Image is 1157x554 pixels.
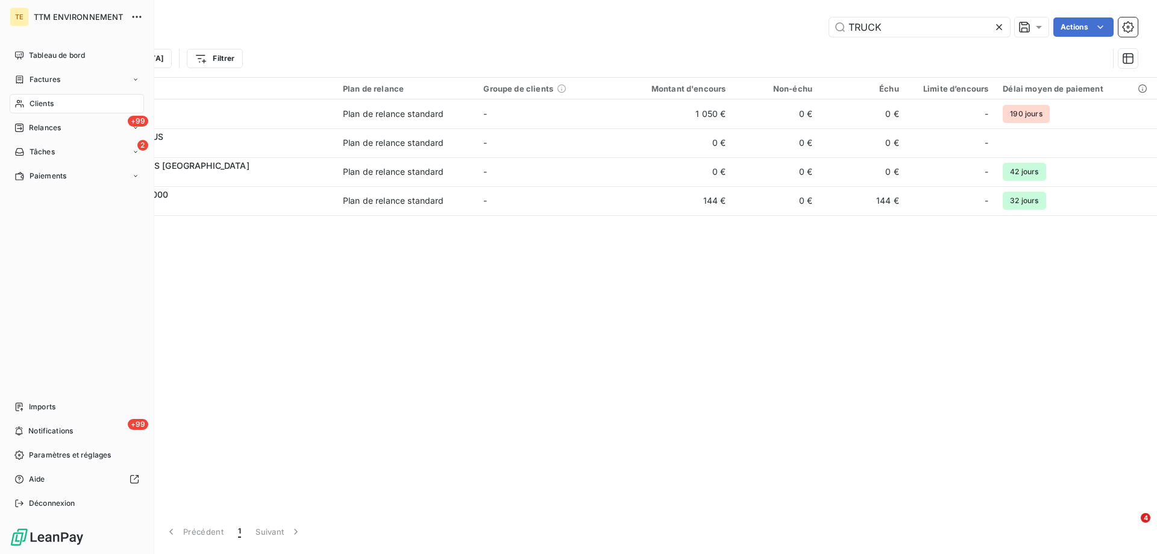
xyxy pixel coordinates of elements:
[30,171,66,181] span: Paiements
[829,17,1010,37] input: Rechercher
[483,137,487,148] span: -
[617,186,733,215] td: 144 €
[985,137,988,149] span: -
[483,84,553,93] span: Groupe de clients
[30,98,54,109] span: Clients
[985,166,988,178] span: -
[30,74,60,85] span: Factures
[820,157,906,186] td: 0 €
[238,526,241,538] span: 1
[34,12,124,22] span: TTM ENVIRONNEMENT
[733,99,820,128] td: 0 €
[10,470,144,489] a: Aide
[28,426,73,436] span: Notifications
[29,498,75,509] span: Déconnexion
[985,108,988,120] span: -
[985,195,988,207] span: -
[29,450,111,461] span: Paramètres et réglages
[1003,163,1046,181] span: 42 jours
[914,84,989,93] div: Limite d’encours
[624,84,726,93] div: Montant d'encours
[617,128,733,157] td: 0 €
[10,527,84,547] img: Logo LeanPay
[248,519,309,544] button: Suivant
[83,201,328,213] span: 411TRUCK
[343,195,444,207] div: Plan de relance standard
[29,474,45,485] span: Aide
[231,519,248,544] button: 1
[83,160,249,171] span: RENAULT TRUCKS [GEOGRAPHIC_DATA]
[29,50,85,61] span: Tableau de bord
[343,84,469,93] div: Plan de relance
[343,108,444,120] div: Plan de relance standard
[733,186,820,215] td: 0 €
[30,146,55,157] span: Tâches
[1141,513,1150,523] span: 4
[1003,192,1046,210] span: 32 jours
[83,143,328,155] span: 411MAN
[827,84,899,93] div: Échu
[820,186,906,215] td: 144 €
[158,519,231,544] button: Précédent
[483,109,487,119] span: -
[617,157,733,186] td: 0 €
[483,166,487,177] span: -
[733,157,820,186] td: 0 €
[740,84,812,93] div: Non-échu
[483,195,487,206] span: -
[343,137,444,149] div: Plan de relance standard
[1053,17,1114,37] button: Actions
[128,419,148,430] span: +99
[29,122,61,133] span: Relances
[187,49,242,68] button: Filtrer
[733,128,820,157] td: 0 €
[820,99,906,128] td: 0 €
[128,116,148,127] span: +99
[83,172,328,184] span: 411RENAULT
[29,401,55,412] span: Imports
[10,7,29,27] div: TE
[1116,513,1145,542] iframe: Intercom live chat
[137,140,148,151] span: 2
[820,128,906,157] td: 0 €
[1003,105,1049,123] span: 190 jours
[343,166,444,178] div: Plan de relance standard
[617,99,733,128] td: 1 050 €
[1003,84,1150,93] div: Délai moyen de paiement
[83,114,328,126] span: 411LORTRU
